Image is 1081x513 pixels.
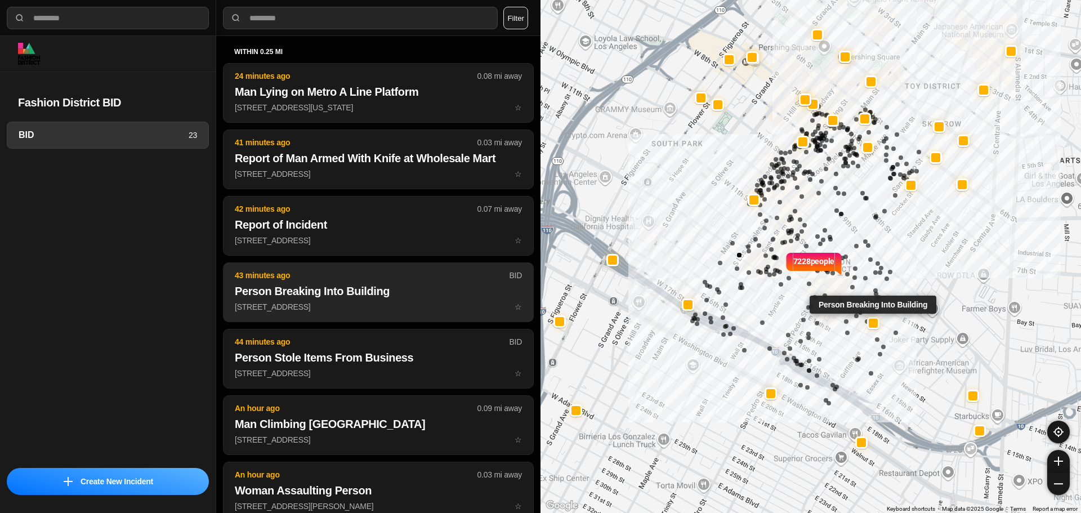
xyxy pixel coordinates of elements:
p: 41 minutes ago [235,137,477,148]
img: icon [64,477,73,486]
img: search [14,12,25,24]
p: An hour ago [235,469,477,480]
p: [STREET_ADDRESS] [235,301,522,313]
div: Person Breaking Into Building [810,295,936,313]
p: 0.09 mi away [477,403,522,414]
span: star [515,169,522,179]
a: An hour ago0.03 mi awayWoman Assaulting Person[STREET_ADDRESS][PERSON_NAME]star [223,501,534,511]
h2: Woman Assaulting Person [235,483,522,498]
p: 42 minutes ago [235,203,477,215]
span: star [515,435,522,444]
button: 43 minutes agoBIDPerson Breaking Into Building[STREET_ADDRESS]star [223,262,534,322]
button: 24 minutes ago0.08 mi awayMan Lying on Metro A Line Platform[STREET_ADDRESS][US_STATE]star [223,63,534,123]
button: 44 minutes agoBIDPerson Stole Items From Business[STREET_ADDRESS]star [223,329,534,389]
p: 7228 people [793,256,835,280]
a: 24 minutes ago0.08 mi awayMan Lying on Metro A Line Platform[STREET_ADDRESS][US_STATE]star [223,102,534,112]
p: [STREET_ADDRESS][PERSON_NAME] [235,501,522,512]
h2: Person Breaking Into Building [235,283,522,299]
h3: BID [19,128,189,142]
h2: Fashion District BID [18,95,198,110]
img: notch [785,251,793,276]
span: star [515,369,522,378]
button: Keyboard shortcuts [887,505,935,513]
button: An hour ago0.09 mi awayMan Climbing [GEOGRAPHIC_DATA][STREET_ADDRESS]star [223,395,534,455]
button: Filter [503,7,528,29]
button: 41 minutes ago0.03 mi awayReport of Man Armed With Knife at Wholesale Mart[STREET_ADDRESS]star [223,130,534,189]
img: recenter [1053,427,1064,437]
a: Terms (opens in new tab) [1010,506,1026,512]
h2: Person Stole Items From Business [235,350,522,365]
button: Person Breaking Into Building [867,316,879,329]
button: iconCreate New Incident [7,468,209,495]
button: 42 minutes ago0.07 mi awayReport of Incident[STREET_ADDRESS]star [223,196,534,256]
button: zoom-in [1047,450,1070,472]
span: star [515,103,522,112]
p: [STREET_ADDRESS] [235,235,522,246]
a: 43 minutes agoBIDPerson Breaking Into Building[STREET_ADDRESS]star [223,302,534,311]
a: 41 minutes ago0.03 mi awayReport of Man Armed With Knife at Wholesale Mart[STREET_ADDRESS]star [223,169,534,179]
img: zoom-in [1054,457,1063,466]
h2: Report of Man Armed With Knife at Wholesale Mart [235,150,522,166]
p: 0.08 mi away [477,70,522,82]
a: 42 minutes ago0.07 mi awayReport of Incident[STREET_ADDRESS]star [223,235,534,245]
p: Create New Incident [81,476,153,487]
a: BID23 [7,122,209,149]
h2: Man Climbing [GEOGRAPHIC_DATA] [235,416,522,432]
img: search [230,12,242,24]
span: Map data ©2025 Google [942,506,1003,512]
p: [STREET_ADDRESS] [235,434,522,445]
p: 43 minutes ago [235,270,509,281]
p: 24 minutes ago [235,70,477,82]
p: 0.07 mi away [477,203,522,215]
span: star [515,502,522,511]
img: zoom-out [1054,479,1063,488]
img: logo [18,43,40,65]
h5: within 0.25 mi [234,47,522,56]
p: BID [509,336,522,347]
img: Google [543,498,580,513]
h2: Report of Incident [235,217,522,233]
p: 23 [189,130,197,141]
img: notch [834,251,843,276]
a: An hour ago0.09 mi awayMan Climbing [GEOGRAPHIC_DATA][STREET_ADDRESS]star [223,435,534,444]
button: recenter [1047,421,1070,443]
p: [STREET_ADDRESS][US_STATE] [235,102,522,113]
p: An hour ago [235,403,477,414]
span: star [515,236,522,245]
a: Open this area in Google Maps (opens a new window) [543,498,580,513]
p: [STREET_ADDRESS] [235,168,522,180]
h2: Man Lying on Metro A Line Platform [235,84,522,100]
p: BID [509,270,522,281]
p: 0.03 mi away [477,469,522,480]
p: 0.03 mi away [477,137,522,148]
button: zoom-out [1047,472,1070,495]
a: 44 minutes agoBIDPerson Stole Items From Business[STREET_ADDRESS]star [223,368,534,378]
p: [STREET_ADDRESS] [235,368,522,379]
p: 44 minutes ago [235,336,509,347]
a: Report a map error [1033,506,1078,512]
span: star [515,302,522,311]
